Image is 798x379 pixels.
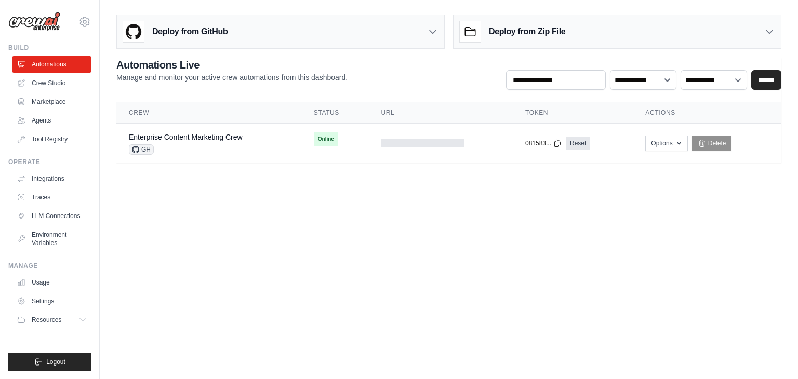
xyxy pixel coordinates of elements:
[116,102,301,124] th: Crew
[513,102,633,124] th: Token
[12,226,91,251] a: Environment Variables
[645,136,687,151] button: Options
[129,144,154,155] span: GH
[152,25,228,38] h3: Deploy from GitHub
[116,72,348,83] p: Manage and monitor your active crew automations from this dashboard.
[12,293,91,309] a: Settings
[12,75,91,91] a: Crew Studio
[8,44,91,52] div: Build
[32,316,61,324] span: Resources
[525,139,562,147] button: 081583...
[12,208,91,224] a: LLM Connections
[46,358,65,366] span: Logout
[116,58,348,72] h2: Automations Live
[633,102,781,124] th: Actions
[12,189,91,206] a: Traces
[12,93,91,110] a: Marketplace
[692,136,732,151] a: Delete
[129,133,243,141] a: Enterprise Content Marketing Crew
[489,25,565,38] h3: Deploy from Zip File
[8,353,91,371] button: Logout
[314,132,338,146] span: Online
[12,312,91,328] button: Resources
[368,102,513,124] th: URL
[12,56,91,73] a: Automations
[8,158,91,166] div: Operate
[12,131,91,147] a: Tool Registry
[8,262,91,270] div: Manage
[12,274,91,291] a: Usage
[301,102,369,124] th: Status
[123,21,144,42] img: GitHub Logo
[12,112,91,129] a: Agents
[12,170,91,187] a: Integrations
[566,137,590,150] a: Reset
[8,12,60,32] img: Logo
